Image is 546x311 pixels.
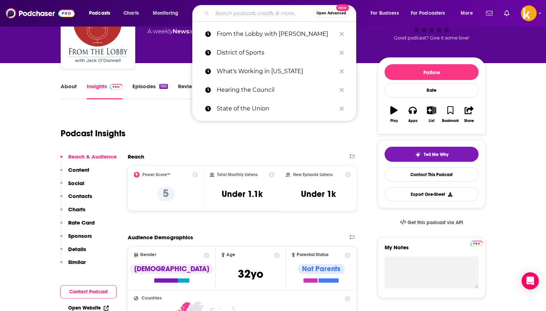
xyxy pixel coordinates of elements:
img: Podchaser Pro [470,241,483,246]
a: About [61,83,77,99]
span: Good podcast? Give it some love! [394,35,469,41]
button: Contact Podcast [60,285,117,298]
p: Rate Card [68,219,95,226]
span: Open Advanced [316,11,346,15]
button: open menu [406,8,456,19]
div: [DEMOGRAPHIC_DATA] [130,264,213,274]
h1: Podcast Insights [61,128,126,139]
p: Hearing the Council [217,81,336,99]
div: Rate [385,83,479,98]
div: Search podcasts, credits, & more... [199,5,363,22]
img: User Profile [521,5,537,21]
button: open menu [366,8,408,19]
p: State of the Union [217,99,336,118]
a: Contact This Podcast [385,168,479,182]
span: 32 yo [238,267,263,281]
h2: Power Score™ [142,172,170,177]
p: Charts [68,206,85,213]
input: Search podcasts, credits, & more... [212,8,313,19]
span: For Business [371,8,399,18]
button: List [422,102,441,127]
a: Podchaser - Follow, Share and Rate Podcasts [6,6,75,20]
button: Charts [60,206,85,219]
p: Contacts [68,193,92,199]
button: Share [460,102,479,127]
p: From the Lobby with Jack O’Donnell [217,25,336,43]
span: Charts [123,8,139,18]
span: New [336,4,349,11]
span: Age [226,253,235,257]
button: open menu [84,8,119,19]
a: InsightsPodchaser Pro [87,83,122,99]
div: A weekly podcast [147,27,245,36]
button: Contacts [60,193,92,206]
button: Rate Card [60,219,95,232]
span: Countries [141,296,162,301]
span: Monitoring [153,8,178,18]
a: News [173,28,189,35]
h2: Audience Demographics [128,234,193,241]
a: Charts [119,8,143,19]
p: 5 [157,187,175,201]
button: Content [60,166,89,180]
label: My Notes [385,244,479,256]
button: Social [60,180,84,193]
span: Get this podcast via API [408,220,463,226]
button: open menu [148,8,188,19]
a: Hearing the Council [192,81,356,99]
p: Reach & Audience [68,153,117,160]
button: Details [60,246,86,259]
span: Tell Me Why [424,152,448,157]
button: Show profile menu [521,5,537,21]
a: District of Sports [192,43,356,62]
p: Details [68,246,86,253]
div: Not Parents [298,264,345,274]
h2: Reach [128,153,144,160]
button: open menu [456,8,482,19]
h2: Total Monthly Listens [217,172,258,177]
button: Play [385,102,403,127]
p: What's Working in Washington [217,62,336,81]
p: Similar [68,259,86,265]
h3: Under 1k [301,189,336,199]
a: From the Lobby with [PERSON_NAME] [192,25,356,43]
button: Open AdvancedNew [313,9,349,18]
p: District of Sports [217,43,336,62]
a: Reviews [178,83,199,99]
a: Show notifications dropdown [483,7,495,19]
p: Content [68,166,89,173]
span: Gender [140,253,156,257]
div: Open Intercom Messenger [522,272,539,289]
button: Follow [385,64,479,80]
button: Apps [403,102,422,127]
div: 100 [159,84,168,89]
a: Get this podcast via API [394,214,469,231]
div: Apps [408,119,418,123]
div: Bookmark [442,119,459,123]
img: Podchaser Pro [110,84,122,90]
button: Export One-Sheet [385,187,479,201]
button: Bookmark [441,102,460,127]
button: Sponsors [60,232,92,246]
button: tell me why sparkleTell Me Why [385,147,479,162]
span: For Podcasters [411,8,445,18]
div: Share [464,119,474,123]
h2: New Episode Listens [293,172,333,177]
a: Show notifications dropdown [501,7,512,19]
p: Sponsors [68,232,92,239]
div: Play [390,119,398,123]
span: More [461,8,473,18]
a: Open Website [68,305,109,311]
span: Logged in as sshawan [521,5,537,21]
a: Pro website [470,240,483,246]
button: Similar [60,259,86,272]
button: Reach & Audience [60,153,117,166]
span: and [189,28,200,35]
a: Episodes100 [132,83,168,99]
h3: Under 1.1k [222,189,263,199]
img: tell me why sparkle [415,152,421,157]
span: Parental Status [297,253,329,257]
p: Social [68,180,84,187]
a: State of the Union [192,99,356,118]
span: Podcasts [89,8,110,18]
